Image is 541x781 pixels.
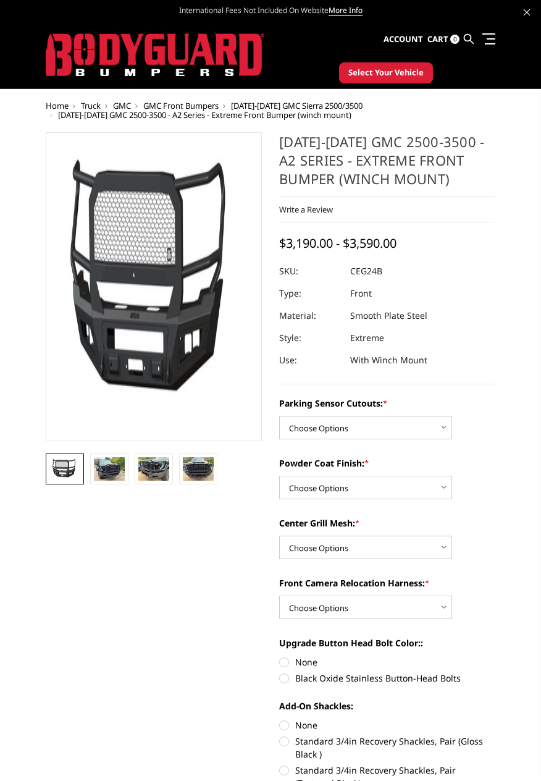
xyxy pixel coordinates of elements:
[350,349,427,371] dd: With Winch Mount
[279,672,495,685] label: Black Oxide Stainless Button-Head Bolts
[81,100,101,111] a: Truck
[279,327,341,349] dt: Style:
[329,5,363,16] a: More Info
[279,656,495,669] label: None
[348,67,424,79] span: Select Your Vehicle
[350,327,384,349] dd: Extreme
[279,349,341,371] dt: Use:
[279,735,495,761] label: Standard 3/4in Recovery Shackles, Pair (Gloss Black )
[49,457,80,481] img: 2024-2025 GMC 2500-3500 - A2 Series - Extreme Front Bumper (winch mount)
[279,699,495,712] label: Add-On Shackles:
[46,132,262,441] a: 2024-2025 GMC 2500-3500 - A2 Series - Extreme Front Bumper (winch mount)
[350,260,382,282] dd: CEG24B
[279,305,341,327] dt: Material:
[279,517,495,530] label: Center Grill Mesh:
[143,100,219,111] a: GMC Front Bumpers
[350,305,427,327] dd: Smooth Plate Steel
[279,457,495,470] label: Powder Coat Finish:
[279,204,333,215] a: Write a Review
[94,457,125,481] img: 2024-2025 GMC 2500-3500 - A2 Series - Extreme Front Bumper (winch mount)
[183,457,214,481] img: 2024-2025 GMC 2500-3500 - A2 Series - Extreme Front Bumper (winch mount)
[279,282,341,305] dt: Type:
[231,100,363,111] a: [DATE]-[DATE] GMC Sierra 2500/3500
[279,260,341,282] dt: SKU:
[384,23,423,56] a: Account
[350,282,372,305] dd: Front
[49,136,258,437] img: 2024-2025 GMC 2500-3500 - A2 Series - Extreme Front Bumper (winch mount)
[58,109,351,120] span: [DATE]-[DATE] GMC 2500-3500 - A2 Series - Extreme Front Bumper (winch mount)
[113,100,131,111] a: GMC
[427,23,459,56] a: Cart 0
[279,132,495,197] h1: [DATE]-[DATE] GMC 2500-3500 - A2 Series - Extreme Front Bumper (winch mount)
[279,719,495,732] label: None
[138,457,169,481] img: 2024-2025 GMC 2500-3500 - A2 Series - Extreme Front Bumper (winch mount)
[384,33,423,44] span: Account
[46,100,69,111] a: Home
[339,62,433,83] button: Select Your Vehicle
[279,636,495,649] label: Upgrade Button Head Bolt Color::
[450,35,459,44] span: 0
[279,576,495,589] label: Front Camera Relocation Harness:
[279,235,396,251] span: $3,190.00 - $3,590.00
[46,33,264,77] img: BODYGUARD BUMPERS
[279,397,495,410] label: Parking Sensor Cutouts:
[427,33,448,44] span: Cart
